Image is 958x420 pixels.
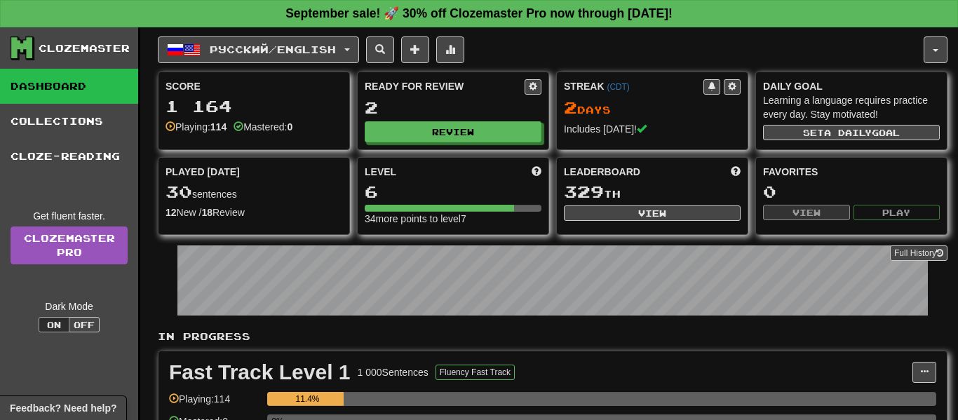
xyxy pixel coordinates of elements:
button: Play [854,205,940,220]
button: View [564,205,741,221]
button: Off [69,317,100,332]
button: View [763,205,850,220]
button: Review [365,121,541,142]
span: Open feedback widget [10,401,116,415]
strong: 18 [201,207,212,218]
div: Favorites [763,165,940,179]
span: 329 [564,182,604,201]
span: Score more points to level up [532,165,541,179]
div: Daily Goal [763,79,940,93]
button: More stats [436,36,464,63]
div: Day s [564,99,741,117]
span: Level [365,165,396,179]
div: 1 000 Sentences [358,365,429,379]
div: Get fluent faster. [11,209,128,223]
div: 11.4% [271,392,344,406]
div: Includes [DATE]! [564,122,741,136]
div: New / Review [166,205,342,219]
strong: 114 [210,121,227,133]
div: th [564,183,741,201]
span: Leaderboard [564,165,640,179]
button: Search sentences [366,36,394,63]
div: Dark Mode [11,299,128,313]
button: Fluency Fast Track [436,365,515,380]
div: Clozemaster [39,41,130,55]
button: On [39,317,69,332]
strong: September sale! 🚀 30% off Clozemaster Pro now through [DATE]! [285,6,673,20]
div: Learning a language requires practice every day. Stay motivated! [763,93,940,121]
div: Streak [564,79,703,93]
span: 30 [166,182,192,201]
span: This week in points, UTC [731,165,741,179]
div: Mastered: [234,120,292,134]
div: Fast Track Level 1 [169,362,351,383]
div: Playing: 114 [169,392,260,415]
div: Playing: [166,120,227,134]
div: Score [166,79,342,93]
button: Русский/English [158,36,359,63]
strong: 0 [287,121,292,133]
a: ClozemasterPro [11,226,128,264]
p: In Progress [158,330,947,344]
div: sentences [166,183,342,201]
div: 2 [365,99,541,116]
a: (CDT) [607,82,629,92]
span: Русский / English [210,43,336,55]
button: Full History [890,245,947,261]
div: Ready for Review [365,79,525,93]
button: Seta dailygoal [763,125,940,140]
span: 2 [564,97,577,117]
span: a daily [824,128,872,137]
div: 6 [365,183,541,201]
strong: 12 [166,207,177,218]
div: 0 [763,183,940,201]
div: 34 more points to level 7 [365,212,541,226]
div: 1 164 [166,97,342,115]
button: Add sentence to collection [401,36,429,63]
span: Played [DATE] [166,165,240,179]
